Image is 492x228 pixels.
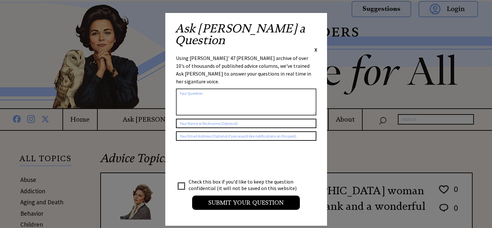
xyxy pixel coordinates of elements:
[176,119,316,128] input: Your Name or Nickname (Optional)
[176,131,316,141] input: Your Email Address (Optional if you would like notifications on this post)
[176,54,316,85] div: Using [PERSON_NAME]' 47 [PERSON_NAME] archive of over 10's of thousands of published advice colum...
[192,196,300,210] input: Submit your Question
[314,46,317,53] span: X
[175,23,317,46] h2: Ask [PERSON_NAME] a Question
[176,147,274,173] iframe: reCAPTCHA
[188,178,303,192] td: Check this box if you'd like to keep the question confidential (it will not be saved on this webs...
